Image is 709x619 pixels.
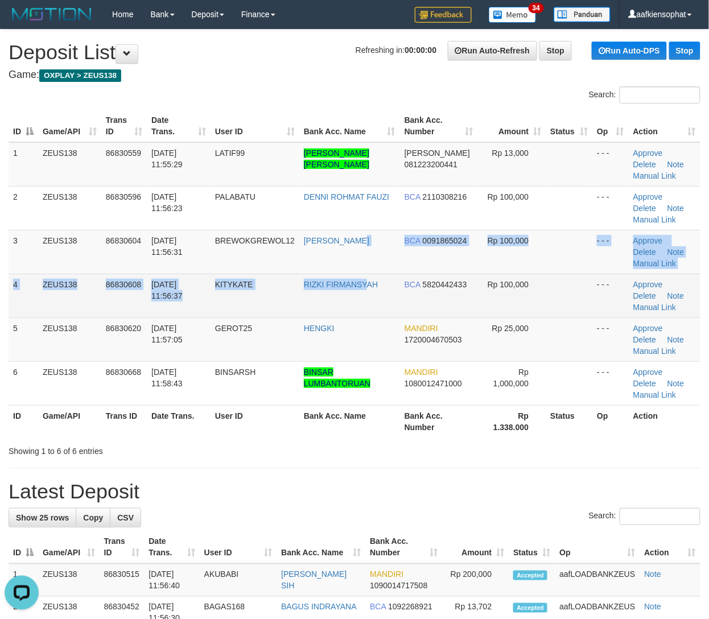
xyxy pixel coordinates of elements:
[304,236,369,245] a: [PERSON_NAME]
[38,230,101,274] td: ZEUS138
[633,160,656,169] a: Delete
[667,291,685,300] a: Note
[477,405,546,438] th: Rp 1.338.000
[629,110,700,142] th: Action: activate to sort column ascending
[370,603,386,612] span: BCA
[592,274,629,317] td: - - -
[633,247,656,257] a: Delete
[9,508,76,527] a: Show 25 rows
[633,192,663,201] a: Approve
[633,390,677,399] a: Manual Link
[299,110,400,142] th: Bank Acc. Name: activate to sort column ascending
[277,531,365,564] th: Bank Acc. Name: activate to sort column ascending
[405,46,436,55] strong: 00:00:00
[38,405,101,438] th: Game/API
[9,230,38,274] td: 3
[592,361,629,405] td: - - -
[415,7,472,23] img: Feedback.jpg
[304,280,378,289] a: RIZKI FIRMANSYAH
[592,42,667,60] a: Run Auto-DPS
[101,405,147,438] th: Trans ID
[304,148,369,169] a: [PERSON_NAME] [PERSON_NAME]
[9,186,38,230] td: 2
[9,405,38,438] th: ID
[592,230,629,274] td: - - -
[9,69,700,81] h4: Game:
[9,531,38,564] th: ID: activate to sort column descending
[200,531,277,564] th: User ID: activate to sort column ascending
[16,513,69,522] span: Show 25 rows
[405,368,438,377] span: MANDIRI
[633,215,677,224] a: Manual Link
[592,317,629,361] td: - - -
[106,324,141,333] span: 86830620
[400,110,477,142] th: Bank Acc. Number: activate to sort column ascending
[101,110,147,142] th: Trans ID: activate to sort column ascending
[488,236,529,245] span: Rp 100,000
[405,324,438,333] span: MANDIRI
[669,42,700,60] a: Stop
[405,192,421,201] span: BCA
[443,564,509,597] td: Rp 200,000
[38,110,101,142] th: Game/API: activate to sort column ascending
[405,160,457,169] span: Copy 081223200441 to clipboard
[38,186,101,230] td: ZEUS138
[509,531,555,564] th: Status: activate to sort column ascending
[38,317,101,361] td: ZEUS138
[9,142,38,187] td: 1
[100,531,145,564] th: Trans ID: activate to sort column ascending
[633,259,677,268] a: Manual Link
[304,192,389,201] a: DENNI ROHMAT FAUZI
[667,379,685,388] a: Note
[9,41,700,64] h1: Deposit List
[633,280,663,289] a: Approve
[667,160,685,169] a: Note
[38,531,100,564] th: Game/API: activate to sort column ascending
[281,603,357,612] a: BAGUS INDRAYANA
[106,236,141,245] span: 86830604
[5,5,39,39] button: Open LiveChat chat widget
[546,405,592,438] th: Status
[555,564,640,597] td: aafLOADBANKZEUS
[443,531,509,564] th: Amount: activate to sort column ascending
[633,204,656,213] a: Delete
[215,280,253,289] span: KITYKATE
[38,564,100,597] td: ZEUS138
[400,405,477,438] th: Bank Acc. Number
[513,603,547,613] span: Accepted
[100,564,145,597] td: 86830515
[633,171,677,180] a: Manual Link
[151,280,183,300] span: [DATE] 11:56:37
[620,86,700,104] input: Search:
[299,405,400,438] th: Bank Acc. Name
[9,317,38,361] td: 5
[151,148,183,169] span: [DATE] 11:55:29
[200,564,277,597] td: AKUBABI
[106,280,141,289] span: 86830608
[151,368,183,388] span: [DATE] 11:58:43
[488,280,529,289] span: Rp 100,000
[405,280,421,289] span: BCA
[9,274,38,317] td: 4
[667,204,685,213] a: Note
[38,361,101,405] td: ZEUS138
[106,148,141,158] span: 86830559
[281,570,347,591] a: [PERSON_NAME] SIH
[38,142,101,187] td: ZEUS138
[448,41,537,60] a: Run Auto-Refresh
[405,335,462,344] span: Copy 1720004670503 to clipboard
[356,46,436,55] span: Refreshing in:
[554,7,611,22] img: panduan.png
[633,148,663,158] a: Approve
[492,148,529,158] span: Rp 13,000
[589,508,700,525] label: Search:
[9,564,38,597] td: 1
[215,192,255,201] span: PALABATU
[633,324,663,333] a: Approve
[667,247,685,257] a: Note
[592,186,629,230] td: - - -
[304,368,370,388] a: BINSAR LUMBANTORUAN
[9,110,38,142] th: ID: activate to sort column descending
[215,324,252,333] span: GEROT25
[405,236,421,245] span: BCA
